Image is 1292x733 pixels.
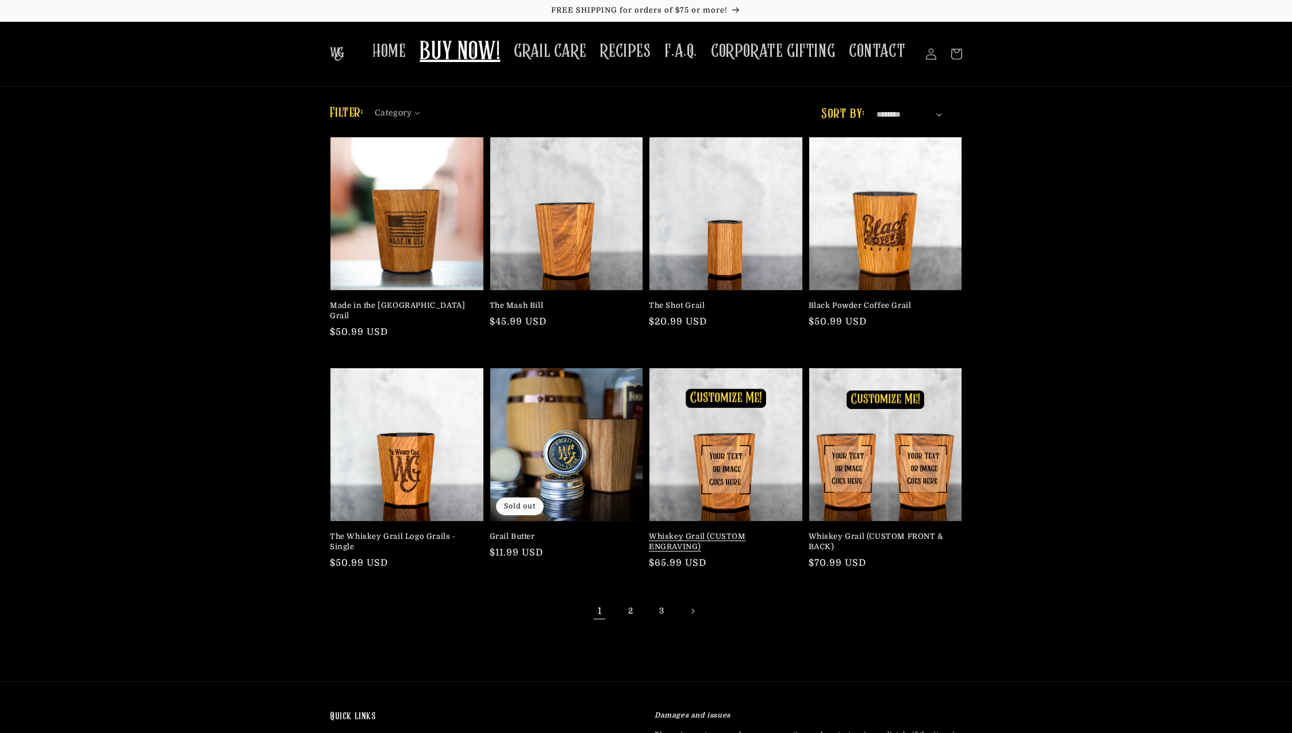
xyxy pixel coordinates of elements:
h2: Filter: [330,103,363,124]
span: HOME [372,40,406,63]
span: RECIPES [600,40,651,63]
a: Black Powder Coffee Grail [809,300,956,311]
a: Grail Butter [490,531,637,542]
a: Page 3 [649,599,674,624]
a: CORPORATE GIFTING [704,33,842,70]
a: Page 2 [618,599,643,624]
a: HOME [366,33,413,70]
img: The Whiskey Grail [330,47,344,61]
a: The Mash Bill [490,300,637,311]
a: Whiskey Grail (CUSTOM ENGRAVING) [649,531,796,552]
span: F.A.Q. [664,40,697,63]
a: RECIPES [593,33,657,70]
span: Category [375,107,412,119]
nav: Pagination [330,599,962,624]
a: F.A.Q. [657,33,704,70]
span: CONTACT [849,40,905,63]
a: BUY NOW! [413,30,507,75]
a: The Shot Grail [649,300,796,311]
a: Whiskey Grail (CUSTOM FRONT & BACK) [809,531,956,552]
a: The Whiskey Grail Logo Grails - Single [330,531,477,552]
a: Made in the [GEOGRAPHIC_DATA] Grail [330,300,477,321]
span: Page 1 [587,599,612,624]
a: Next page [680,599,705,624]
strong: Damages and issues [655,711,730,719]
h2: Quick links [330,711,637,724]
span: BUY NOW! [420,37,500,68]
a: GRAIL CARE [507,33,593,70]
label: Sort by: [821,107,864,121]
a: CONTACT [842,33,912,70]
span: CORPORATE GIFTING [711,40,835,63]
summary: Category [375,104,428,116]
p: FREE SHIPPING for orders of $75 or more! [11,6,1281,16]
span: GRAIL CARE [514,40,586,63]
